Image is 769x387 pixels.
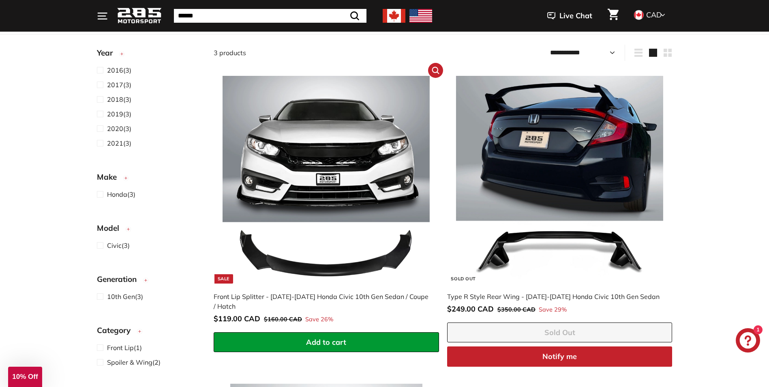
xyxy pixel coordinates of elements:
span: 2021 [107,139,123,147]
span: Make [97,171,123,183]
span: Save 29% [539,305,567,314]
span: (1) [107,343,142,353]
button: Sold Out [447,322,673,343]
span: $350.00 CAD [497,306,536,313]
button: Live Chat [537,6,603,26]
button: Notify me [447,346,673,367]
span: (3) [107,138,131,148]
span: 2017 [107,81,123,89]
span: Live Chat [559,11,592,21]
div: 3 products [214,48,443,58]
img: Logo_285_Motorsport_areodynamics_components [117,6,162,26]
span: (3) [107,189,135,199]
button: Add to cart [214,332,439,353]
span: (3) [107,241,130,250]
span: Honda [107,190,127,198]
span: $119.00 CAD [214,314,260,323]
a: Sold Out Type R Style Rear Wing - [DATE]-[DATE] Honda Civic 10th Gen Sedan Save 29% [447,67,673,322]
div: Sale [214,274,233,284]
span: Model [97,222,125,234]
span: (3) [107,95,131,104]
span: Sold Out [544,328,575,337]
span: Save 26% [305,315,333,324]
span: $249.00 CAD [447,304,494,314]
span: (3) [107,80,131,90]
span: 2019 [107,110,123,118]
span: $160.00 CAD [264,316,302,323]
span: Add to cart [306,338,346,347]
a: Cart [603,2,623,30]
span: Generation [97,273,143,285]
span: CAD [646,10,662,19]
button: Generation [97,271,201,291]
span: 10% Off [12,373,38,381]
span: Category [97,325,137,336]
span: Civic [107,241,122,249]
a: Sale Front Lip Splitter - [DATE]-[DATE] Honda Civic 10th Gen Sedan / Coupe / Hatch Save 26% [214,67,439,332]
span: Front Lip [107,344,134,352]
input: Search [174,9,366,23]
span: Spoiler & Wing [107,358,152,366]
span: (3) [107,124,131,133]
span: (3) [107,292,143,301]
div: 10% Off [8,367,42,387]
div: Front Lip Splitter - [DATE]-[DATE] Honda Civic 10th Gen Sedan / Coupe / Hatch [214,292,431,311]
span: 2016 [107,66,123,74]
span: 2018 [107,95,123,103]
button: Model [97,220,201,240]
span: (2) [107,357,161,367]
span: Year [97,47,119,59]
button: Year [97,45,201,65]
span: 2020 [107,125,123,133]
button: Make [97,169,201,189]
inbox-online-store-chat: Shopify online store chat [733,328,763,355]
span: (3) [107,65,131,75]
span: (3) [107,109,131,119]
span: 10th Gen [107,292,135,301]
div: Sold Out [448,274,479,284]
button: Category [97,322,201,342]
div: Type R Style Rear Wing - [DATE]-[DATE] Honda Civic 10th Gen Sedan [447,292,664,301]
